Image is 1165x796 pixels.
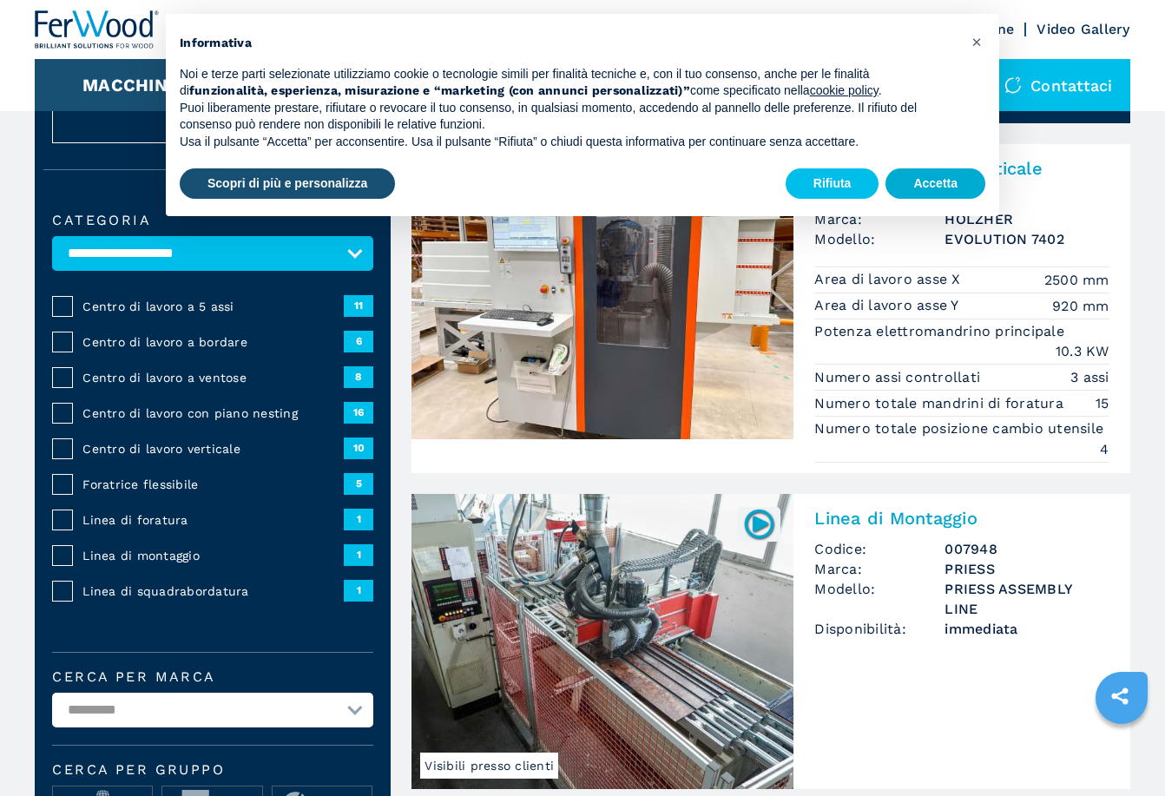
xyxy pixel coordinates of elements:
[1037,21,1129,37] a: Video Gallery
[814,322,1069,341] p: Potenza elettromandrino principale
[411,494,793,789] img: Linea di Montaggio PRIESS PRIESS ASSEMBLY LINE
[420,753,558,779] span: Visibili presso clienti
[52,214,373,227] label: Categoria
[82,75,198,95] button: Macchinari
[814,296,964,315] p: Area di lavoro asse Y
[814,229,945,249] span: Modello:
[814,270,965,289] p: Area di lavoro asse X
[344,473,373,494] span: 5
[963,28,991,56] button: Chiudi questa informativa
[1004,76,1022,94] img: Contattaci
[810,83,879,97] a: cookie policy
[344,295,373,316] span: 11
[814,394,1068,413] p: Numero totale mandrini di foratura
[987,59,1130,111] div: Contattaci
[344,366,373,387] span: 8
[814,579,945,619] span: Modello:
[82,405,344,422] span: Centro di lavoro con piano nesting
[82,582,344,600] span: Linea di squadrabordatura
[344,437,373,458] span: 10
[35,10,160,49] img: Ferwood
[1098,674,1142,718] a: sharethis
[189,83,690,97] strong: funzionalità, esperienza, misurazione e “marketing (con annunci personalizzati)”
[411,144,1129,473] a: Centro Di Lavoro Verticale HOLZHER EVOLUTION 7402008139Centro Di Lavoro VerticaleCodice:008139Mar...
[82,333,344,351] span: Centro di lavoro a bordare
[344,580,373,601] span: 1
[1056,341,1109,361] em: 10.3 KW
[1091,718,1152,783] iframe: Chat
[1096,393,1109,413] em: 15
[82,511,344,529] span: Linea di foratura
[344,544,373,565] span: 1
[786,168,879,200] button: Rifiuta
[885,168,985,200] button: Accetta
[1044,270,1109,290] em: 2500 mm
[180,134,958,151] p: Usa il pulsante “Accetta” per acconsentire. Usa il pulsante “Rifiuta” o chiudi questa informativa...
[1052,296,1109,316] em: 920 mm
[945,189,1109,209] h3: 008139
[971,31,982,52] span: ×
[814,559,945,579] span: Marca:
[1070,367,1109,387] em: 3 assi
[814,508,1109,529] h2: Linea di Montaggio
[814,539,945,559] span: Codice:
[945,579,1109,619] h3: PRIESS ASSEMBLY LINE
[180,168,395,200] button: Scopri di più e personalizza
[945,539,1109,559] h3: 007948
[945,619,1109,639] span: immediata
[82,440,344,457] span: Centro di lavoro verticale
[52,94,373,143] button: ResetAnnulla
[945,209,1109,229] h3: HOLZHER
[344,331,373,352] span: 6
[82,369,344,386] span: Centro di lavoro a ventose
[814,368,984,387] p: Numero assi controllati
[344,402,373,423] span: 16
[180,100,958,134] p: Puoi liberamente prestare, rifiutare o revocare il tuo consenso, in qualsiasi momento, accedendo ...
[82,298,344,315] span: Centro di lavoro a 5 assi
[411,494,1129,789] a: Linea di Montaggio PRIESS PRIESS ASSEMBLY LINEVisibili presso clienti007948Linea di MontaggioCodi...
[52,763,373,777] span: Cerca per Gruppo
[945,229,1109,249] h3: EVOLUTION 7402
[814,619,945,639] span: Disponibilità:
[82,476,344,493] span: Foratrice flessibile
[411,144,793,439] img: Centro Di Lavoro Verticale HOLZHER EVOLUTION 7402
[742,507,776,541] img: 007948
[180,66,958,100] p: Noi e terze parti selezionate utilizziamo cookie o tecnologie simili per finalità tecniche e, con...
[945,559,1109,579] h3: PRIESS
[52,670,373,684] label: Cerca per marca
[814,419,1108,438] p: Numero totale posizione cambio utensile
[82,547,344,564] span: Linea di montaggio
[1100,439,1109,459] em: 4
[344,509,373,530] span: 1
[180,35,958,52] h2: Informativa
